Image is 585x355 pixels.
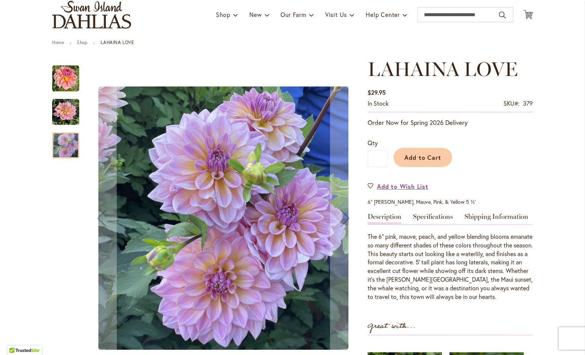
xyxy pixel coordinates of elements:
span: LAHAINA LOVE [368,57,518,81]
a: Shop [77,39,87,45]
div: LAHAINA LOVE [52,58,87,91]
span: Visit Us [325,11,347,18]
a: store logo [52,1,131,29]
a: Description [368,213,401,224]
div: LAHAINA LOVE [52,125,79,158]
strong: Great with... [368,320,416,332]
div: 379 [523,99,533,108]
a: Home [52,39,64,45]
p: The 6” pink, mauve, peach, and yellow blending blooms emanate so many different shades of these c... [368,232,533,301]
span: New [249,11,262,18]
p: 6” [PERSON_NAME], Mauve, Pink, & Yellow 5 ½’ [368,198,533,206]
span: Qty [368,139,378,147]
a: Shipping Information [464,213,528,224]
img: LAHAINA LOVE [52,99,79,126]
button: Add to Cart [394,148,452,167]
div: Availability [368,99,389,108]
a: Specifications [413,213,453,224]
span: Our Farm [280,11,306,18]
span: Add to Cart [404,153,442,161]
span: Shop [216,11,231,18]
a: Add to Wish List [368,182,428,191]
span: $29.95 [368,88,386,96]
div: LAHAINA LOVE [52,91,87,125]
p: Order Now for Spring 2026 Delivery [368,118,533,127]
strong: LAHAINA LOVE [101,39,134,45]
span: In stock [368,99,389,107]
iframe: Launch Accessibility Center [6,328,27,349]
strong: SKU [504,99,520,107]
img: LAHAINA LOVE [52,65,79,92]
span: Add to Wish List [377,182,428,191]
span: Help Center [366,11,400,18]
img: LAHAINA LOVE [98,86,348,350]
div: Detailed Product Info [368,213,533,301]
